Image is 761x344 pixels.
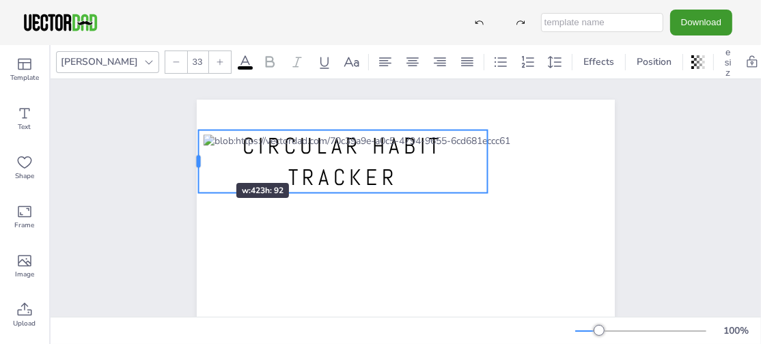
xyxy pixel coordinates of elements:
[14,318,36,329] span: Upload
[10,72,39,83] span: Template
[720,324,753,337] div: 100 %
[581,55,617,68] span: Effects
[670,10,732,35] button: Download
[236,183,289,198] div: w: 423 h: 92
[243,132,443,192] span: CIRCULAR HABIT TRACKER
[22,12,99,33] img: VectorDad-1.png
[18,121,31,132] span: Text
[719,34,737,56] button: Resize
[58,53,141,71] div: [PERSON_NAME]
[634,55,674,68] span: Position
[15,220,35,231] span: Frame
[15,269,34,280] span: Image
[15,171,34,182] span: Shape
[541,13,663,32] input: template name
